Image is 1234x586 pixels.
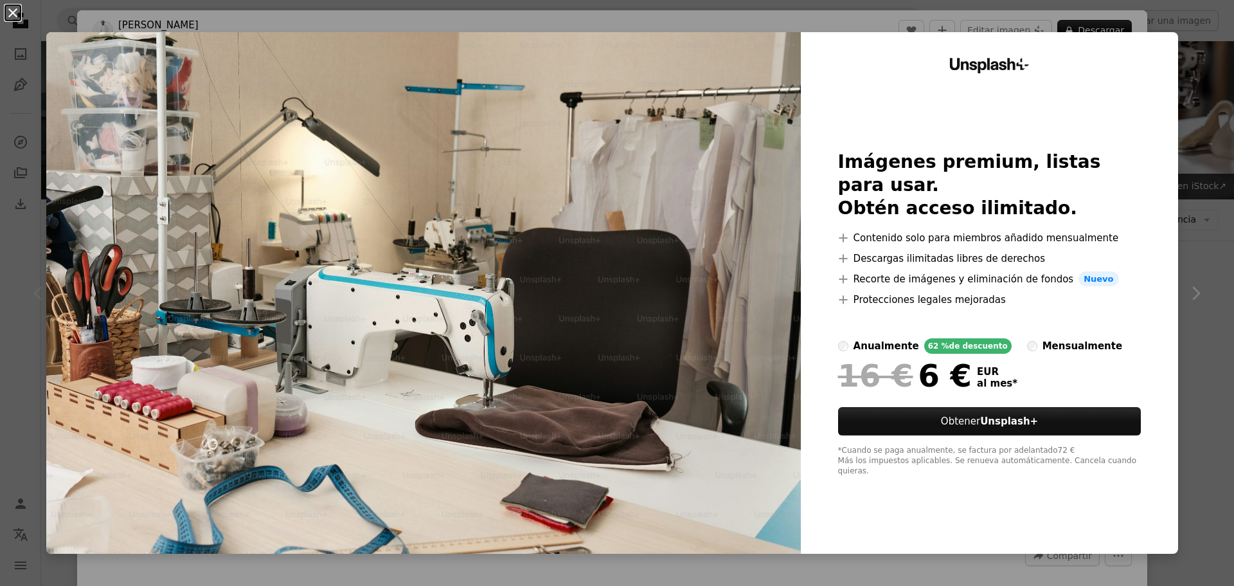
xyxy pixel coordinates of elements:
button: ObtenerUnsplash+ [838,407,1141,435]
div: anualmente [854,338,919,354]
span: Nuevo [1078,271,1118,287]
span: al mes * [977,378,1017,389]
strong: Unsplash+ [980,416,1038,427]
li: Descargas ilimitadas libres de derechos [838,251,1141,266]
h2: Imágenes premium, listas para usar. Obtén acceso ilimitado. [838,151,1141,220]
li: Contenido solo para miembros añadido mensualmente [838,230,1141,246]
span: 16 € [838,359,913,392]
span: EUR [977,366,1017,378]
li: Protecciones legales mejoradas [838,292,1141,307]
div: 62 % de descuento [924,338,1012,354]
div: *Cuando se paga anualmente, se factura por adelantado 72 € Más los impuestos aplicables. Se renue... [838,446,1141,477]
div: 6 € [838,359,972,392]
input: mensualmente [1027,341,1037,351]
div: mensualmente [1042,338,1122,354]
li: Recorte de imágenes y eliminación de fondos [838,271,1141,287]
input: anualmente62 %de descuento [838,341,848,351]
